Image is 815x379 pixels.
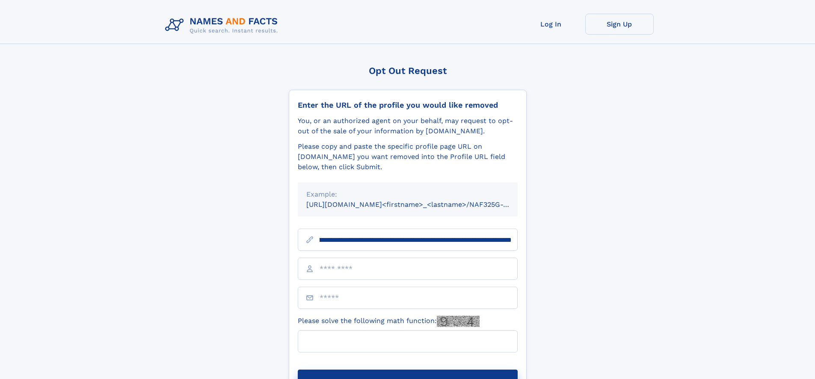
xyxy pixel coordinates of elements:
[298,100,518,110] div: Enter the URL of the profile you would like removed
[306,189,509,200] div: Example:
[289,65,527,76] div: Opt Out Request
[585,14,654,35] a: Sign Up
[298,116,518,136] div: You, or an authorized agent on your behalf, may request to opt-out of the sale of your informatio...
[298,316,480,327] label: Please solve the following math function:
[517,14,585,35] a: Log In
[306,200,534,209] small: [URL][DOMAIN_NAME]<firstname>_<lastname>/NAF325G-xxxxxxxx
[298,141,518,172] div: Please copy and paste the specific profile page URL on [DOMAIN_NAME] you want removed into the Pr...
[162,14,285,37] img: Logo Names and Facts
